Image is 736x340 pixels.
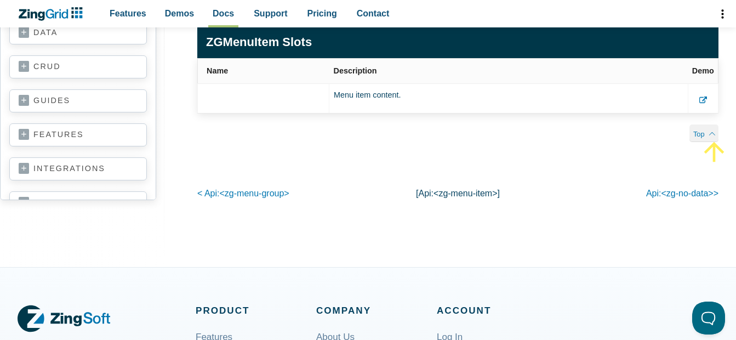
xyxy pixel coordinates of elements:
th: Description [329,58,688,83]
th: Name [198,58,329,83]
a: ZingGrid Logo [18,303,110,335]
span: Contact [357,6,390,21]
iframe: Toggle Customer Support [692,302,725,335]
a: integrations [19,163,138,174]
a: api:<zg-no-data>> [646,189,718,198]
a: < api:<zg-menu-group> [197,189,289,198]
span: <zg-menu-group> [219,189,289,198]
caption: ZGMenuItem Slots [197,26,718,58]
th: Demo [688,58,718,83]
span: Features [110,6,146,21]
span: Pricing [307,6,337,21]
span: Product [196,303,316,319]
a: ZingChart Logo. Click to return to the homepage [18,7,88,21]
a: api [19,197,138,208]
span: Demos [165,6,194,21]
span: <zg-no-data> [661,189,713,198]
span: Support [254,6,287,21]
span: Company [316,303,437,319]
span: <zg-menu-item> [433,189,498,198]
td: Menu item content. [329,83,688,113]
a: crud [19,61,138,72]
a: features [19,129,138,140]
span: Account [437,303,557,319]
span: Docs [213,6,234,21]
a: data [19,27,138,38]
p: [api: ] [371,186,545,201]
a: guides [19,95,138,106]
